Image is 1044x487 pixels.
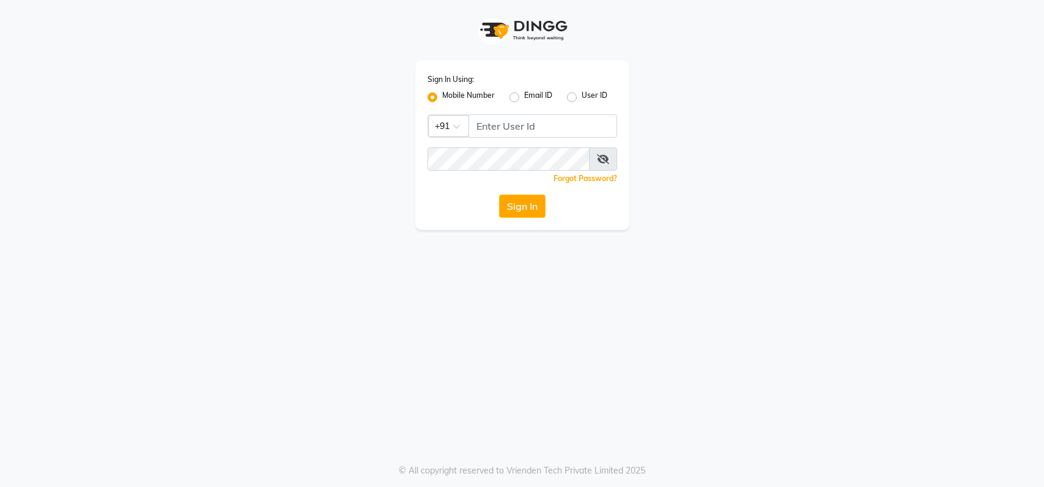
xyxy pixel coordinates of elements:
[428,147,590,171] input: Username
[468,114,617,138] input: Username
[582,90,607,105] label: User ID
[428,74,474,85] label: Sign In Using:
[473,12,571,48] img: logo1.svg
[524,90,552,105] label: Email ID
[499,195,546,218] button: Sign In
[442,90,495,105] label: Mobile Number
[553,174,617,183] a: Forgot Password?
